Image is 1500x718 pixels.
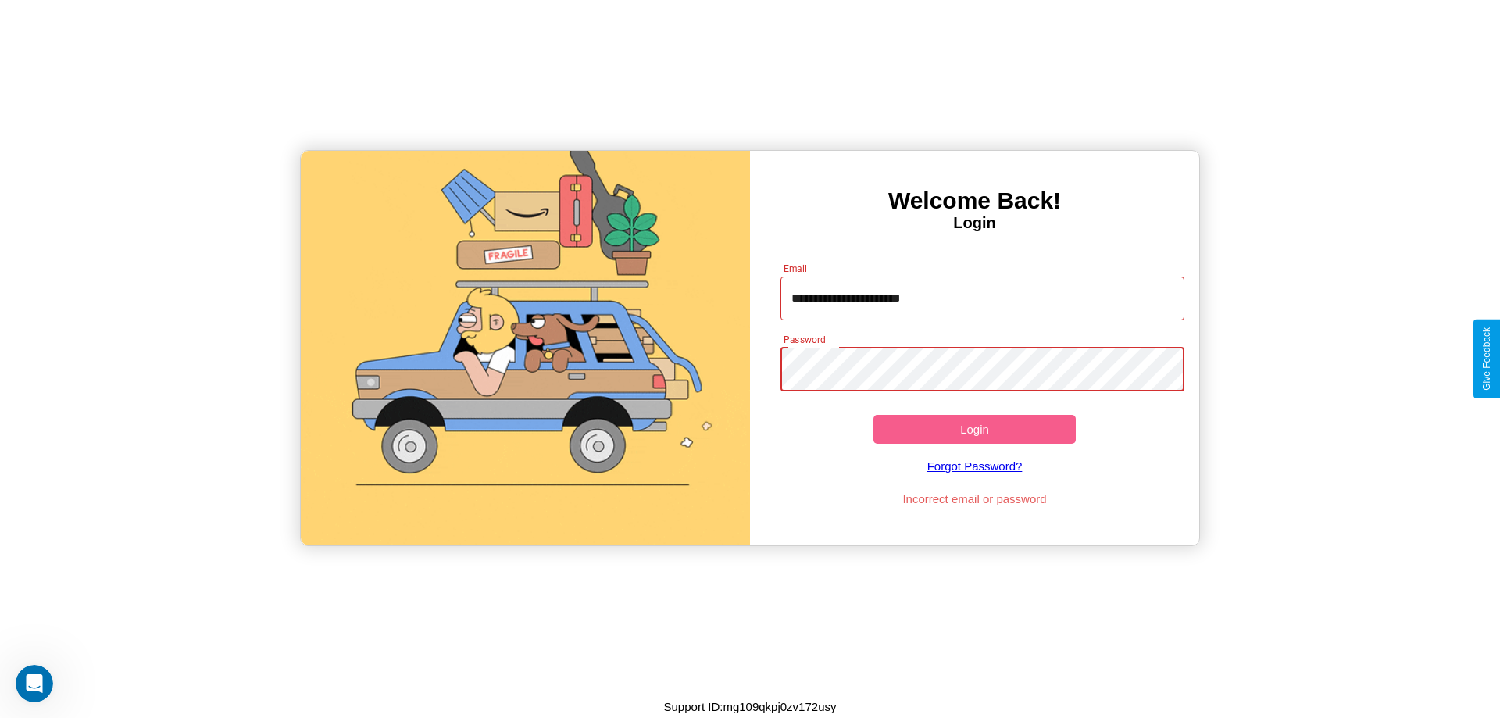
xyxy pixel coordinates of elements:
label: Password [784,333,825,346]
label: Email [784,262,808,275]
a: Forgot Password? [773,444,1177,488]
p: Support ID: mg109qkpj0zv172usy [664,696,837,717]
h3: Welcome Back! [750,188,1199,214]
button: Login [873,415,1076,444]
p: Incorrect email or password [773,488,1177,509]
iframe: Intercom live chat [16,665,53,702]
div: Give Feedback [1481,327,1492,391]
h4: Login [750,214,1199,232]
img: gif [301,151,750,545]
